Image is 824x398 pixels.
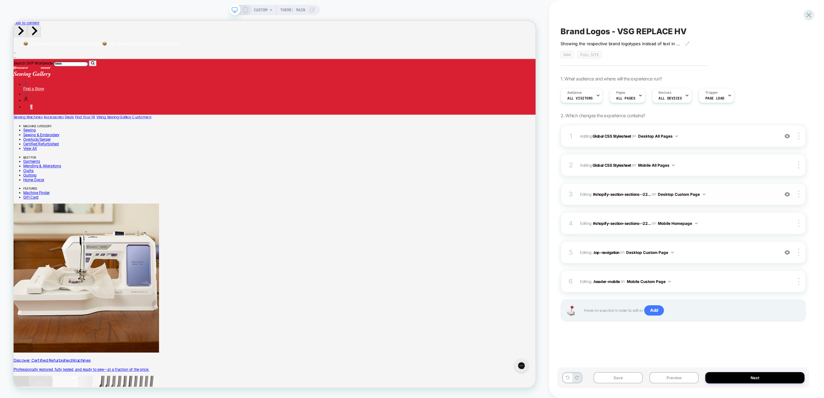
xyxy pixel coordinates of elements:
[13,81,697,94] a: Find a Store
[593,133,631,138] b: Global CSS Stylesheet
[798,162,799,169] img: close
[671,252,674,253] img: down arrow
[13,222,697,226] div: Featured
[703,194,705,195] img: down arrow
[13,209,41,215] a: Home Decor
[13,112,25,118] a: Cart
[593,162,631,167] b: Global CSS Stylesheet
[568,246,574,258] div: 5
[584,305,799,316] span: Hover on a section in order to edit or
[13,226,48,233] a: Machine Finder
[568,188,574,200] div: 3
[13,27,222,34] a: 1 of 1
[254,5,267,15] span: CUSTOM
[101,53,111,61] button: Search
[564,306,577,316] img: Joystick
[652,220,656,227] span: on
[13,88,40,94] span: Find a Store
[567,90,582,95] span: Audience
[632,132,636,140] span: on
[621,278,625,285] span: on
[668,281,671,282] img: down arrow
[13,149,61,155] a: Sewing & Embroidery
[561,113,645,118] span: 2. Which changes the experience contains?
[561,41,680,46] span: Showing the respective brand logotypes instead of text in tabs
[580,278,776,286] span: Editing :
[675,135,678,137] img: down arrow
[13,180,697,185] div: Best for
[593,192,651,196] span: #shopify-section-sections--22...
[627,278,671,286] button: Mobile Custom Page
[13,27,117,34] span: 📦Free Standard Shipping on orders $35+
[616,96,635,100] span: ALL PAGES
[561,51,574,58] span: NAV
[13,191,63,197] a: Mending & Alterations
[785,250,790,255] img: crossed eye
[672,164,675,166] img: down arrow
[638,132,678,140] button: Desktop All Pages
[580,248,776,257] span: Editing :
[644,305,664,316] span: Add
[652,191,656,198] span: on
[658,190,705,198] button: Desktop Custom Page
[638,161,675,169] button: Mobile All Pages
[659,90,671,95] span: Devices
[13,168,31,174] a: View All
[567,96,593,100] span: All Visitors
[620,249,625,256] span: on
[13,155,49,162] a: Overlock/Serger
[577,51,602,58] span: Full site
[22,112,25,118] span: 0
[13,103,20,110] a: account
[580,132,776,140] span: Adding
[785,192,790,197] img: crossed eye
[3,2,23,22] button: Gorgias live chat
[13,139,697,143] div: Machine Category
[68,125,80,132] a: Deals
[580,161,776,169] span: Adding
[593,279,620,284] span: .header-mobile
[659,96,682,100] span: ALL DEVICES
[118,27,222,34] span: 📦Free Standard Shipping on orders $35+
[658,219,698,227] button: Mobile Homepage
[632,162,636,169] span: on
[580,190,776,198] span: Editing :
[785,133,790,139] img: crossed eye
[594,372,643,383] button: Save
[568,276,574,287] div: 6
[561,76,662,81] span: 1. What audience and where will the experience run?
[705,90,718,95] span: Trigger
[110,125,184,132] a: Viking Sewing Gallery Customers
[82,125,109,132] a: Find Your Fit
[568,159,574,171] div: 2
[280,5,305,15] span: Theme: MAIN
[705,96,724,100] span: Page Load
[593,250,619,255] span: .top-navigation
[626,248,674,257] button: Desktop Custom Page
[568,130,574,142] div: 1
[798,132,799,140] img: close
[705,372,805,383] button: Next
[568,217,574,229] div: 4
[13,185,35,191] a: Garments
[13,143,30,149] a: Sewing
[18,6,36,22] button: Next slide
[798,191,799,198] img: close
[13,197,27,203] a: Crafts
[695,223,698,224] img: down arrow
[798,220,799,227] img: close
[13,233,33,239] a: Gift Card
[798,278,799,285] img: close
[40,125,67,132] a: Accessories
[13,203,31,209] a: Quilting
[580,219,776,227] span: Editing :
[593,221,651,225] span: #shopify-section-sections--22...
[798,249,799,256] img: close
[649,372,699,383] button: Preview
[561,26,687,36] span: Brand Logos - VSG REPLACE HV
[13,162,60,168] a: Certified Refurbished
[616,90,625,95] span: Pages
[13,95,19,101] a: Wishlist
